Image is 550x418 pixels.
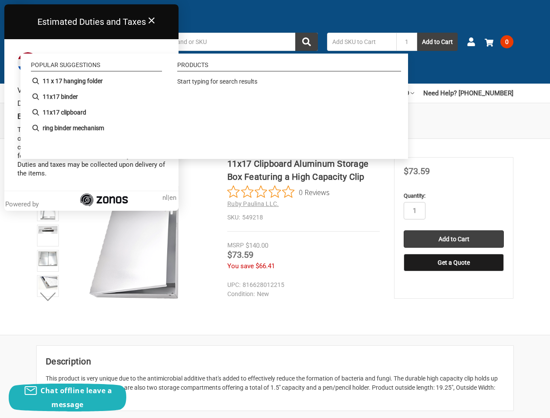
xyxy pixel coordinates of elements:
[27,104,165,120] li: 11x17 clipboard
[404,166,430,176] span: $73.59
[227,290,255,299] dt: Condition:
[17,112,91,121] div: Estimated Total
[43,124,104,133] b: ring binder mechanism
[31,62,162,71] li: Popular suggestions
[111,33,318,51] input: Search by keyword, brand or SKU
[404,192,504,200] label: Quantity:
[169,194,176,202] span: en
[227,290,376,299] dd: New
[423,84,513,103] a: Need Help? [PHONE_NUMBER]
[500,35,513,48] span: 0
[227,280,240,290] dt: UPC:
[227,185,330,199] button: Rated 0 out of 5 stars from 0 reviews. Jump to reviews.
[42,52,165,71] select: Select your country
[327,33,396,51] input: Add SKU to Cart
[256,262,275,270] span: $66.41
[4,4,179,39] div: Estimated Duties and Taxes
[17,52,38,73] img: Flag of Netherlands
[227,280,376,290] dd: 816628012215
[38,226,57,234] img: 11x17 Clipboard Aluminum Storage Box Featuring a High Capacity Clip
[43,92,78,101] b: 11x17 binder
[246,242,268,249] span: $140.00
[40,386,112,409] span: Chat offline leave a message
[162,193,176,202] span: |
[20,54,408,159] div: Instant Search Results
[227,200,279,207] a: Ruby Paulina LLC.
[485,30,513,53] a: 0
[38,251,57,266] img: 11x17 Clipboard Aluminum Storage Box Featuring a High Capacity Clip
[177,77,397,91] div: Start typing for search results
[43,77,103,86] b: 11 x 17 hanging folder
[404,254,504,271] button: Get a Quote
[177,62,401,71] li: Products
[227,157,380,183] h1: 11x17 Clipboard Aluminum Storage Box Featuring a High Capacity Clip
[227,249,253,260] span: $73.59
[417,33,458,51] button: Add to Cart
[5,200,42,209] div: Powered by
[66,157,213,304] img: 11x17 Clipboard Aluminum Storage Box Featuring a High Capacity Clip
[404,230,504,248] input: Add to Cart
[227,241,244,250] div: MSRP
[227,262,254,270] span: You save
[27,120,165,136] li: ring binder mechanism
[17,99,91,108] div: Duty
[227,213,240,222] dt: SKU:
[17,125,165,178] p: The estimated duties and taxes are based on of product and may fluctuate due to changes in curren...
[46,374,504,401] div: This product is very unique due to the antimicrobial additive that's added to effectively reduce ...
[299,185,330,199] span: 0 Reviews
[227,213,380,222] dd: 549218
[9,384,126,411] button: Chat offline leave a message
[38,276,57,290] img: 11x17 Clipboard Aluminum Storage Box Featuring a High Capacity Clip
[46,355,504,368] h2: Description
[27,89,165,104] li: 11x17 binder
[35,288,61,305] button: Next
[17,86,91,95] div: VAT/Tax
[162,194,168,202] span: nl
[27,73,165,89] li: 11 x 17 hanging folder
[43,108,86,117] b: 11x17 clipboard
